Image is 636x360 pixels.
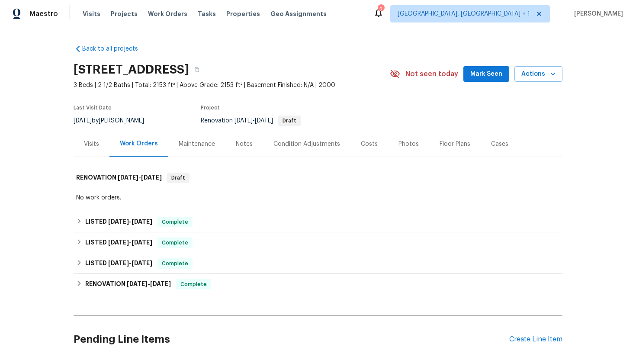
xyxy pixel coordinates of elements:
span: Renovation [201,118,301,124]
span: - [108,239,152,245]
span: [GEOGRAPHIC_DATA], [GEOGRAPHIC_DATA] + 1 [398,10,530,18]
span: [DATE] [127,281,148,287]
span: [DATE] [150,281,171,287]
span: [DATE] [132,239,152,245]
div: Maintenance [179,140,215,148]
h6: LISTED [85,258,152,269]
span: Draft [279,118,300,123]
span: - [108,260,152,266]
button: Mark Seen [463,66,509,82]
div: Work Orders [120,139,158,148]
button: Copy Address [189,62,205,77]
div: Condition Adjustments [273,140,340,148]
span: Tasks [198,11,216,17]
span: [DATE] [108,219,129,225]
span: [DATE] [74,118,92,124]
div: LISTED [DATE]-[DATE]Complete [74,232,562,253]
span: Maestro [29,10,58,18]
span: Complete [158,218,192,226]
span: [DATE] [141,174,162,180]
div: Costs [361,140,378,148]
span: [DATE] [108,239,129,245]
div: 2 [378,5,384,14]
div: LISTED [DATE]-[DATE]Complete [74,253,562,274]
span: [DATE] [255,118,273,124]
div: Notes [236,140,253,148]
span: - [234,118,273,124]
span: Complete [177,280,210,289]
span: Project [201,105,220,110]
div: LISTED [DATE]-[DATE]Complete [74,212,562,232]
span: Projects [111,10,138,18]
div: No work orders. [76,193,560,202]
h6: LISTED [85,217,152,227]
span: - [118,174,162,180]
span: - [127,281,171,287]
span: Complete [158,238,192,247]
span: [PERSON_NAME] [571,10,623,18]
h2: Pending Line Items [74,319,509,360]
div: RENOVATION [DATE]-[DATE]Draft [74,164,562,192]
h6: RENOVATION [76,173,162,183]
span: Mark Seen [470,69,502,80]
span: Actions [521,69,556,80]
span: [DATE] [108,260,129,266]
span: - [108,219,152,225]
span: [DATE] [118,174,138,180]
span: [DATE] [132,260,152,266]
h6: RENOVATION [85,279,171,289]
div: Floor Plans [440,140,470,148]
div: RENOVATION [DATE]-[DATE]Complete [74,274,562,295]
span: Properties [226,10,260,18]
span: [DATE] [234,118,253,124]
div: Cases [491,140,508,148]
h2: [STREET_ADDRESS] [74,65,189,74]
span: 3 Beds | 2 1/2 Baths | Total: 2153 ft² | Above Grade: 2153 ft² | Basement Finished: N/A | 2000 [74,81,390,90]
button: Actions [514,66,562,82]
div: by [PERSON_NAME] [74,116,154,126]
span: Not seen today [405,70,458,78]
span: Complete [158,259,192,268]
span: Geo Assignments [270,10,327,18]
span: Last Visit Date [74,105,112,110]
span: Visits [83,10,100,18]
div: Visits [84,140,99,148]
div: Photos [398,140,419,148]
h6: LISTED [85,238,152,248]
span: [DATE] [132,219,152,225]
div: Create Line Item [509,335,562,344]
span: Draft [168,174,189,182]
span: Work Orders [148,10,187,18]
a: Back to all projects [74,45,157,53]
